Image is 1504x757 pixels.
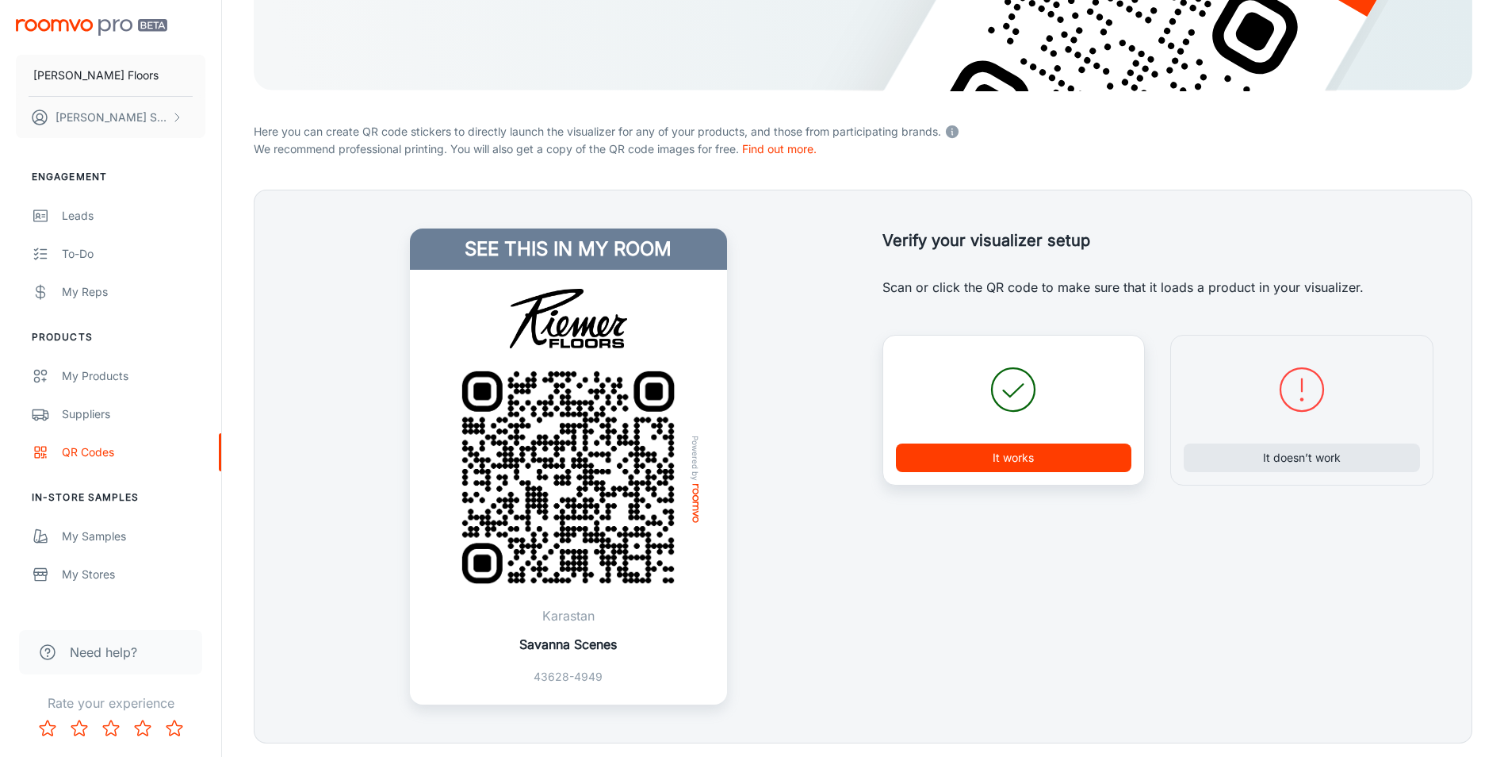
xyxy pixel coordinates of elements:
[882,278,1434,297] p: Scan or click the QR code to make sure that it loads a product in your visualizer.
[254,140,1472,158] p: We recommend professional printing. You will also get a copy of the QR code images for free.
[62,367,205,385] div: My Products
[687,436,703,481] span: Powered by
[519,668,617,686] p: 43628-4949
[519,606,617,625] p: Karastan
[896,444,1132,472] button: It works
[467,289,670,348] img: Riemer Floors
[410,229,727,270] h4: See this in my room
[13,694,209,713] p: Rate your experience
[62,283,205,301] div: My Reps
[70,643,137,662] span: Need help?
[62,528,205,545] div: My Samples
[742,142,817,156] a: Find out more.
[62,405,205,423] div: Suppliers
[62,207,205,225] div: Leads
[159,713,190,744] button: Rate 5 star
[410,229,727,705] a: See this in my roomRiemer FloorsQR Code ExamplePowered byroomvoKarastanSavanna Scenes43628-4949
[62,444,205,461] div: QR Codes
[16,19,167,36] img: Roomvo PRO Beta
[519,635,617,654] p: Savanna Scenes
[62,245,205,263] div: To-do
[1184,444,1420,472] button: It doesn’t work
[254,120,1472,140] p: Here you can create QR code stickers to directly launch the visualizer for any of your products, ...
[63,713,95,744] button: Rate 2 star
[127,713,159,744] button: Rate 4 star
[692,484,698,523] img: roomvo
[439,348,697,606] img: QR Code Example
[55,109,167,126] p: [PERSON_NAME] Small
[32,713,63,744] button: Rate 1 star
[16,55,205,96] button: [PERSON_NAME] Floors
[882,229,1434,252] h5: Verify your visualizer setup
[62,566,205,583] div: My Stores
[95,713,127,744] button: Rate 3 star
[16,97,205,138] button: [PERSON_NAME] Small
[33,67,159,84] p: [PERSON_NAME] Floors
